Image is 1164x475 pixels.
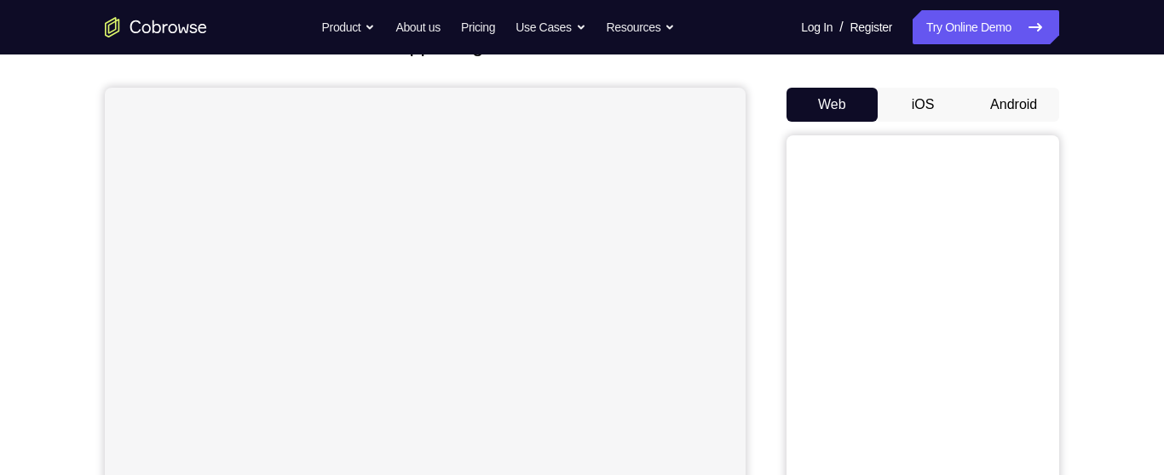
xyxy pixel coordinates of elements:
[839,17,843,37] span: /
[968,88,1059,122] button: Android
[395,10,440,44] a: About us
[607,10,676,44] button: Resources
[461,10,495,44] a: Pricing
[801,10,833,44] a: Log In
[105,17,207,37] a: Go to the home page
[850,10,892,44] a: Register
[787,88,878,122] button: Web
[516,10,585,44] button: Use Cases
[878,88,969,122] button: iOS
[913,10,1059,44] a: Try Online Demo
[322,10,376,44] button: Product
